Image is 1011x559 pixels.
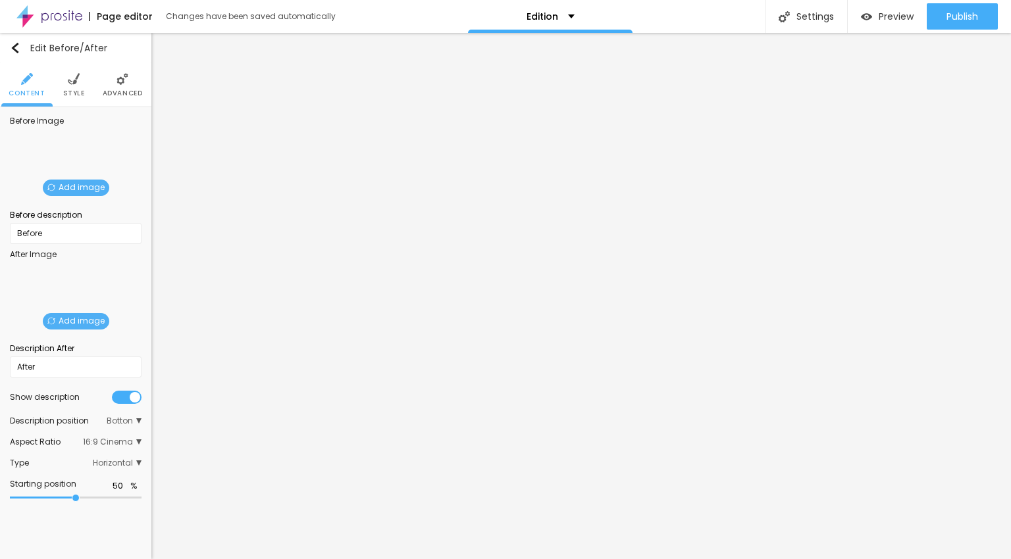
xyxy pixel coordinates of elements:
img: Icone [68,73,80,85]
span: Horizontal [93,459,142,467]
div: Description After [10,343,142,354]
span: Advanced [103,90,143,97]
img: Icone [779,11,790,22]
p: Edition [527,12,558,21]
div: Before Image [10,117,142,125]
button: Preview [848,3,927,30]
span: Content [9,90,45,97]
span: Preview [879,11,914,22]
div: Page editor [89,12,153,21]
div: Edit Before/After [10,43,107,53]
img: Icone [47,317,55,325]
img: Icone [21,73,33,85]
span: Style [63,90,85,97]
div: Description position [10,417,107,425]
div: After Image [10,251,142,258]
button: Publish [927,3,998,30]
div: Starting position [10,480,102,488]
span: Publish [946,11,978,22]
div: Changes have been saved automatically [166,12,336,20]
div: Aspect Ratio [10,438,83,446]
img: Icone [47,183,55,191]
iframe: Editor [151,33,1011,559]
div: Type [10,459,93,467]
div: Show description [10,393,112,401]
div: Before description [10,209,142,221]
span: 16:9 Cinema [83,438,142,446]
button: % [126,481,142,492]
span: Botton [107,417,142,425]
span: Add image [43,313,109,329]
img: Icone [117,73,128,85]
img: Icone [10,43,20,53]
img: view-1.svg [861,11,872,22]
span: Add image [43,180,109,196]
